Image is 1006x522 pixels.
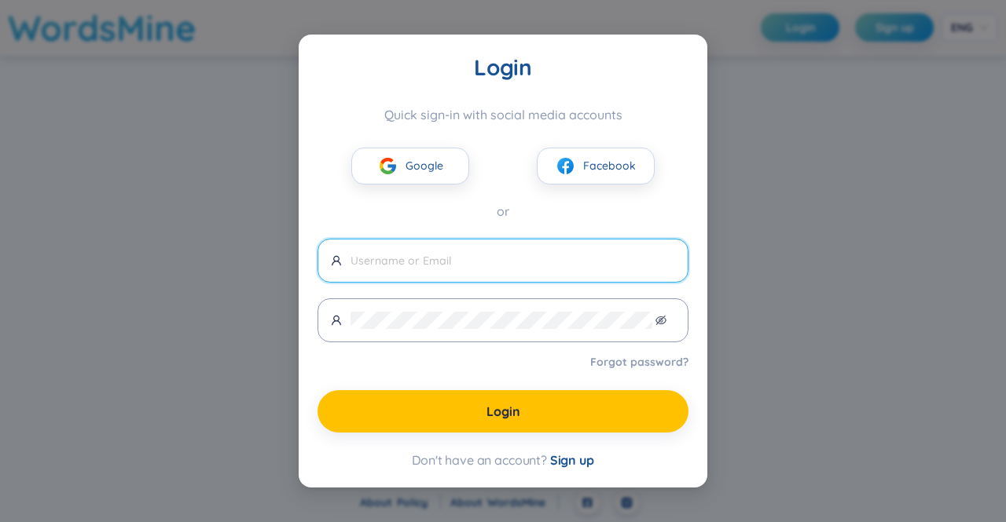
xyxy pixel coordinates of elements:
div: or [318,202,688,221]
img: google [378,156,398,176]
div: Login [318,53,688,82]
input: Username or Email [351,252,675,269]
div: Don't have an account? [318,451,688,469]
div: Quick sign-in with social media accounts [318,107,688,122]
button: facebookFacebook [537,148,655,184]
button: Login [318,390,688,433]
img: facebook [556,156,575,176]
span: user [331,315,342,326]
span: Google [406,157,443,174]
span: Sign up [550,452,594,468]
span: user [331,255,342,266]
button: googleGoogle [351,148,469,184]
span: Login [486,403,520,420]
span: Facebook [583,157,636,174]
span: eye-invisible [655,315,666,326]
a: Forgot password? [590,354,688,370]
